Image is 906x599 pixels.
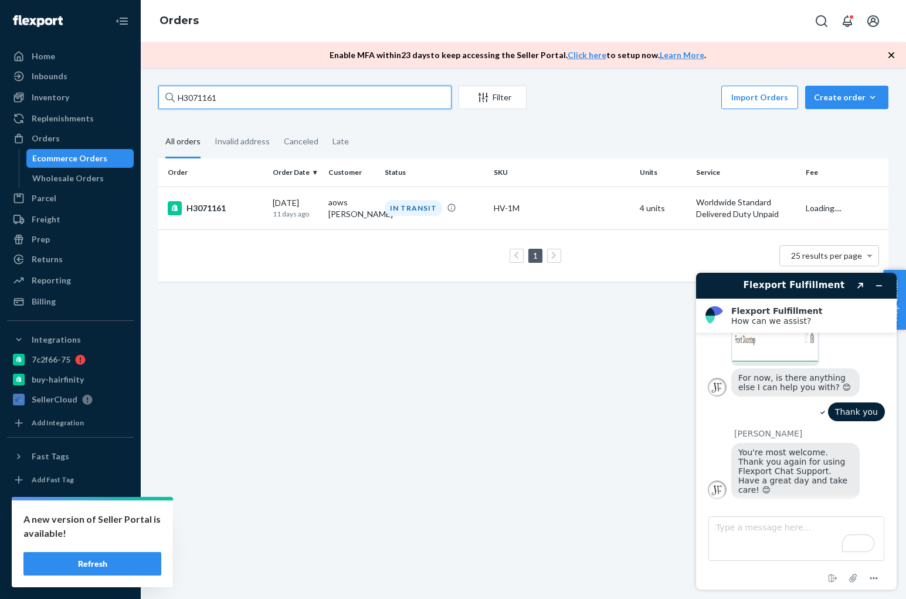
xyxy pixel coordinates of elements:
ol: breadcrumbs [150,4,208,38]
th: Order Date [268,158,324,187]
div: Create order [814,92,880,103]
div: Invalid address [215,126,270,157]
button: Filter [459,86,527,109]
a: Orders [7,129,134,148]
button: Create order [805,86,888,109]
th: Status [380,158,490,187]
a: Parcel [7,189,134,208]
th: Service [691,158,801,187]
button: Talk to Support [7,526,134,545]
div: HV-1M [494,202,630,214]
div: Fast Tags [32,451,69,462]
a: Inbounds [7,67,134,86]
div: Add Integration [32,418,84,428]
div: IN TRANSIT [385,200,442,216]
div: Freight [32,214,60,225]
div: Parcel [32,192,56,204]
div: Home [32,50,55,62]
a: Home [7,47,134,66]
a: Returns [7,250,134,269]
a: Add Fast Tag [7,471,134,489]
a: Wholesale Orders [26,169,134,188]
button: Open Search Box [810,9,833,33]
div: Late [332,126,349,157]
a: Freight [7,210,134,229]
div: Wholesale Orders [32,172,104,184]
div: 7c2f66-75 [32,354,70,366]
button: Fast Tags [7,447,134,466]
div: [DATE] [273,197,319,219]
button: Open account menu [861,9,885,33]
p: 11 days ago [273,209,319,219]
div: SellerCloud [32,394,77,405]
td: Loading.... [801,187,888,229]
div: All orders [165,126,201,158]
th: Order [158,158,268,187]
a: Add Integration [7,414,134,432]
p: Enable MFA within 23 days to keep accessing the Seller Portal. to setup now. . [330,49,706,61]
a: 7c2f66-75 [7,350,134,369]
div: Billing [32,296,56,307]
button: Open notifications [836,9,859,33]
a: Settings [7,506,134,525]
div: H3071161 [168,201,263,215]
iframe: To enrich screen reader interactions, please activate Accessibility in Grammarly extension settings [687,263,906,599]
p: Worldwide Standard Delivered Duty Unpaid [696,197,796,220]
a: Replenishments [7,109,134,128]
a: Learn More [660,50,704,60]
a: Ecommerce Orders [26,149,134,168]
td: 4 units [635,187,691,229]
a: Help Center [7,546,134,565]
div: Filter [459,92,526,103]
button: Integrations [7,330,134,349]
div: Canceled [284,126,318,157]
div: Ecommerce Orders [32,153,107,164]
div: Inventory [32,92,69,103]
input: Search orders [158,86,452,109]
a: Inventory [7,88,134,107]
a: Page 1 is your current page [531,251,540,260]
a: SellerCloud [7,390,134,409]
div: Integrations [32,334,81,346]
span: Chat [28,8,52,19]
a: Reporting [7,271,134,290]
p: A new version of Seller Portal is available! [23,512,161,540]
a: Orders [160,14,199,27]
a: Billing [7,292,134,311]
img: Flexport logo [13,15,63,27]
td: aows [PERSON_NAME] [324,187,379,229]
button: Refresh [23,552,161,576]
div: Reporting [32,275,71,286]
a: Prep [7,230,134,249]
th: Fee [801,158,888,187]
div: Customer [328,167,375,177]
a: buy-hairfinity [7,370,134,389]
div: Orders [32,133,60,144]
div: Add Fast Tag [32,475,74,485]
button: Give Feedback [7,566,134,585]
div: Returns [32,253,63,265]
div: Replenishments [32,113,94,124]
div: buy-hairfinity [32,374,84,385]
button: Close Navigation [110,9,134,33]
div: Prep [32,233,50,245]
span: 25 results per page [791,251,862,260]
div: Inbounds [32,70,67,82]
th: Units [635,158,691,187]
